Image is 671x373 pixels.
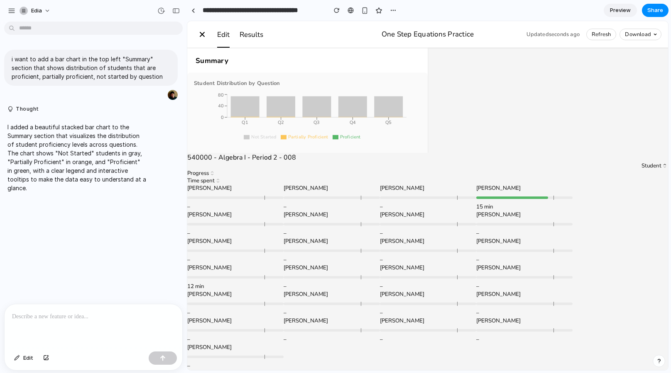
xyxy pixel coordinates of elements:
[289,190,385,216] button: [PERSON_NAME]–
[31,7,42,15] span: Edia
[193,315,229,322] div: –
[91,98,97,104] tspan: Q2
[198,98,204,104] tspan: Q5
[193,262,229,269] div: –
[193,269,289,295] button: [PERSON_NAME]–
[474,141,481,148] img: asc
[432,7,474,19] button: Downloadcaret
[193,243,289,250] div: [PERSON_NAME]
[289,163,385,171] div: [PERSON_NAME]
[193,288,229,295] div: –
[96,296,193,322] button: [PERSON_NAME]–
[289,216,385,242] button: [PERSON_NAME]–
[96,288,133,295] div: –
[27,156,34,163] img: sort
[64,113,89,119] span: Not Started
[193,296,289,303] div: [PERSON_NAME]
[56,113,62,119] svg: Not Started legend icon
[23,354,33,362] span: Edit
[289,269,385,277] div: [PERSON_NAME]
[193,190,289,197] div: [PERSON_NAME]
[93,113,99,119] svg: Partially Proficient legend icon
[16,4,55,17] button: Edia
[162,98,169,104] tspan: Q4
[193,296,289,322] button: [PERSON_NAME]–
[604,4,637,17] a: Preview
[96,190,193,216] button: [PERSON_NAME]–
[153,113,174,119] span: Proficient
[362,10,392,17] span: seconds ago
[194,8,287,18] div: One Step Equations Practice
[289,182,326,189] div: 15 min
[96,208,133,216] div: –
[7,123,146,192] p: I added a beautiful stacked bar chart to the Summary section that visualizes the distribution of ...
[289,296,385,303] div: [PERSON_NAME]
[96,269,193,277] div: [PERSON_NAME]
[193,243,289,269] button: [PERSON_NAME]–
[7,58,234,66] div: Student Distribution by Question
[193,163,289,189] button: [PERSON_NAME]–
[96,243,193,269] button: [PERSON_NAME]–
[96,216,193,242] button: [PERSON_NAME]–
[454,141,481,148] button: Studentasc
[96,216,193,224] div: [PERSON_NAME]
[289,235,326,242] div: –
[289,163,385,189] button: [PERSON_NAME]15 min
[96,235,133,242] div: –
[34,93,37,99] tspan: 0
[193,269,289,277] div: [PERSON_NAME]
[454,141,474,148] div: Student
[610,6,631,15] span: Preview
[432,7,474,19] div: Download
[339,9,392,17] button: Updatedseconds ago
[339,10,361,17] span: Updated
[399,7,429,19] button: Refresh
[193,190,289,216] button: [PERSON_NAME]–
[10,351,37,365] button: Edit
[96,190,193,197] div: [PERSON_NAME]
[647,6,663,15] span: Share
[96,163,193,189] button: [PERSON_NAME]–
[289,190,385,197] div: [PERSON_NAME]
[193,182,229,189] div: –
[289,296,385,322] button: [PERSON_NAME]–
[193,208,229,216] div: –
[193,235,229,242] div: –
[101,113,141,119] span: Partially Proficient
[289,269,385,295] button: [PERSON_NAME]–
[96,262,133,269] div: –
[289,262,326,269] div: –
[126,98,132,104] tspan: Q3
[96,182,133,189] div: –
[96,163,193,171] div: [PERSON_NAME]
[289,315,326,322] div: –
[12,55,170,81] p: i want to add a bar chart in the top left "Summary" section that shows distribution of students t...
[289,208,326,216] div: –
[54,98,61,104] tspan: Q1
[289,243,385,250] div: [PERSON_NAME]
[193,163,289,171] div: [PERSON_NAME]
[145,113,151,119] svg: Proficient legend icon
[96,243,193,250] div: [PERSON_NAME]
[289,243,385,269] button: [PERSON_NAME]–
[22,149,28,155] img: sort
[465,10,471,17] img: caret
[96,315,133,322] div: –
[193,216,289,224] div: [PERSON_NAME]
[642,4,669,17] button: Share
[193,216,289,242] button: [PERSON_NAME]–
[96,269,193,295] button: [PERSON_NAME]–
[289,288,326,295] div: –
[10,8,20,18] img: close
[31,82,37,88] tspan: 40
[289,216,385,224] div: [PERSON_NAME]
[96,296,193,303] div: [PERSON_NAME]
[31,71,37,77] tspan: 80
